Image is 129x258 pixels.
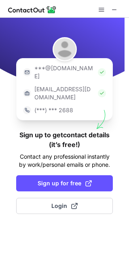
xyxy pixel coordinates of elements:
[98,68,106,76] img: Check Icon
[16,198,113,214] button: Login
[38,179,92,187] span: Sign up for free
[16,175,113,191] button: Sign up for free
[16,130,113,149] h1: Sign up to get contact details (it’s free!)
[16,153,113,169] p: Contact any professional instantly by work/personal emails or phone.
[23,89,31,97] img: https://contactout.com/extension/app/static/media/login-work-icon.638a5007170bc45168077fde17b29a1...
[23,106,31,114] img: https://contactout.com/extension/app/static/media/login-phone-icon.bacfcb865e29de816d437549d7f4cb...
[34,64,95,80] p: ***@[DOMAIN_NAME]
[34,85,95,101] p: [EMAIL_ADDRESS][DOMAIN_NAME]
[51,202,78,210] span: Login
[8,5,57,15] img: ContactOut v5.3.10
[23,68,31,76] img: https://contactout.com/extension/app/static/media/login-email-icon.f64bce713bb5cd1896fef81aa7b14a...
[98,89,106,97] img: Check Icon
